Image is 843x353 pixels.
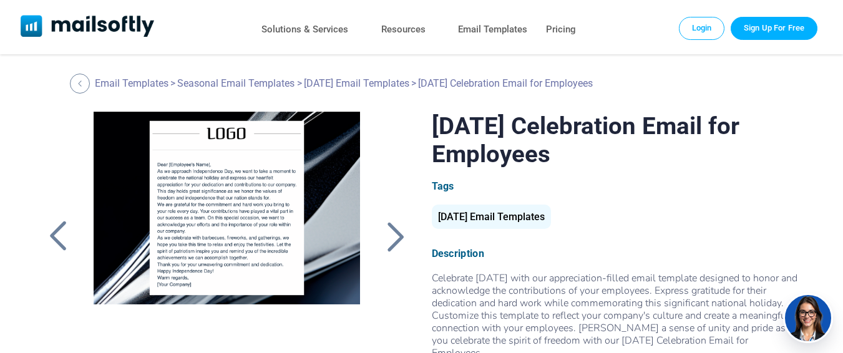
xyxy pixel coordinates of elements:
[679,17,725,39] a: Login
[261,21,348,39] a: Solutions & Services
[458,21,527,39] a: Email Templates
[432,216,551,221] a: [DATE] Email Templates
[21,15,155,39] a: Mailsoftly
[432,205,551,229] div: [DATE] Email Templates
[177,77,295,89] a: Seasonal Email Templates
[546,21,576,39] a: Pricing
[731,17,817,39] a: Trial
[380,220,411,253] a: Back
[304,77,409,89] a: [DATE] Email Templates
[42,220,74,253] a: Back
[432,180,801,192] div: Tags
[381,21,426,39] a: Resources
[432,112,801,168] h1: [DATE] Celebration Email for Employees
[70,74,93,94] a: Back
[95,77,168,89] a: Email Templates
[432,248,801,259] div: Description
